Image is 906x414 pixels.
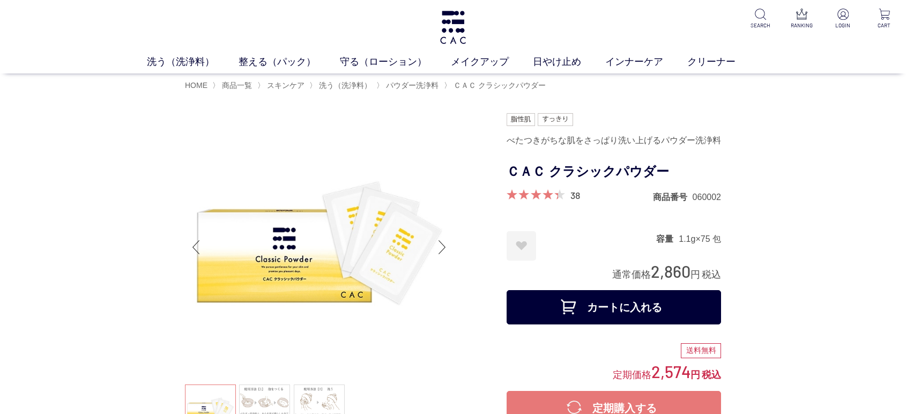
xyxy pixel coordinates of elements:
[507,290,721,324] button: カートに入れる
[220,81,252,90] a: 商品一覧
[789,9,815,29] a: RANKING
[871,21,897,29] p: CART
[265,81,305,90] a: スキンケア
[679,233,721,245] dd: 1.1g×75 包
[384,81,439,90] a: パウダー洗浄料
[570,189,580,201] a: 38
[651,261,690,281] span: 2,860
[309,80,374,91] li: 〉
[507,113,535,126] img: 脂性肌
[533,55,605,69] a: 日やけ止め
[690,369,700,380] span: 円
[444,80,548,91] li: 〉
[653,191,693,203] dt: 商品番号
[747,9,774,29] a: SEARCH
[687,55,760,69] a: クリーナー
[212,80,255,91] li: 〉
[319,81,372,90] span: 洗う（洗浄料）
[257,80,307,91] li: 〉
[871,9,897,29] a: CART
[439,11,467,44] img: logo
[376,80,441,91] li: 〉
[147,55,239,69] a: 洗う（洗浄料）
[222,81,252,90] span: 商品一覧
[830,21,856,29] p: LOGIN
[507,160,721,184] h1: ＣＡＣ クラシックパウダー
[185,81,207,90] a: HOME
[789,21,815,29] p: RANKING
[432,226,453,269] div: Next slide
[690,269,700,280] span: 円
[386,81,439,90] span: パウダー洗浄料
[267,81,305,90] span: スキンケア
[451,81,546,90] a: ＣＡＣ クラシックパウダー
[651,361,690,381] span: 2,574
[239,55,340,69] a: 整える（パック）
[613,368,651,380] span: 定期価格
[185,113,453,381] img: ＣＡＣ クラシックパウダー
[185,226,206,269] div: Previous slide
[605,55,687,69] a: インナーケア
[656,233,679,245] dt: 容量
[507,231,536,261] a: お気に入りに登録する
[747,21,774,29] p: SEARCH
[340,55,451,69] a: 守る（ローション）
[830,9,856,29] a: LOGIN
[612,269,651,280] span: 通常価格
[454,81,546,90] span: ＣＡＣ クラシックパウダー
[317,81,372,90] a: 洗う（洗浄料）
[681,343,721,358] div: 送料無料
[507,131,721,150] div: べたつきがちな肌をさっぱり洗い上げるパウダー洗浄料
[702,269,721,280] span: 税込
[451,55,533,69] a: メイクアップ
[538,113,573,126] img: すっきり
[702,369,721,380] span: 税込
[693,191,721,203] dd: 060002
